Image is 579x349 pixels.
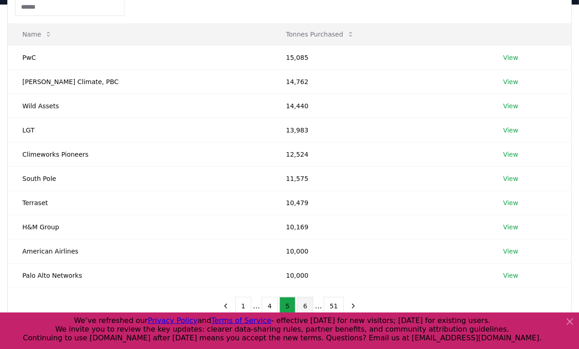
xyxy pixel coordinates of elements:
a: View [503,53,518,62]
td: 10,000 [271,263,488,287]
td: Terraset [8,190,271,215]
a: View [503,150,518,159]
td: 10,169 [271,215,488,239]
button: Tonnes Purchased [279,25,361,43]
td: 12,524 [271,142,488,166]
td: H&M Group [8,215,271,239]
button: 4 [262,297,278,315]
a: View [503,271,518,280]
a: View [503,247,518,256]
button: Name [15,25,59,43]
button: 6 [297,297,313,315]
button: 1 [235,297,251,315]
li: ... [315,301,322,312]
td: South Pole [8,166,271,190]
td: Palo Alto Networks [8,263,271,287]
li: ... [253,301,260,312]
td: [PERSON_NAME] Climate, PBC [8,69,271,94]
td: American Airlines [8,239,271,263]
a: View [503,174,518,183]
a: View [503,198,518,207]
a: View [503,77,518,86]
a: View [503,222,518,232]
td: 13,983 [271,118,488,142]
td: Wild Assets [8,94,271,118]
td: 15,085 [271,45,488,69]
a: View [503,126,518,135]
button: 51 [324,297,344,315]
td: LGT [8,118,271,142]
button: previous page [218,297,233,315]
button: next page [346,297,361,315]
td: 14,762 [271,69,488,94]
td: Climeworks Pioneers [8,142,271,166]
td: 10,000 [271,239,488,263]
td: 10,479 [271,190,488,215]
td: 14,440 [271,94,488,118]
td: 11,575 [271,166,488,190]
a: View [503,101,518,111]
td: PwC [8,45,271,69]
button: 5 [279,297,295,315]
